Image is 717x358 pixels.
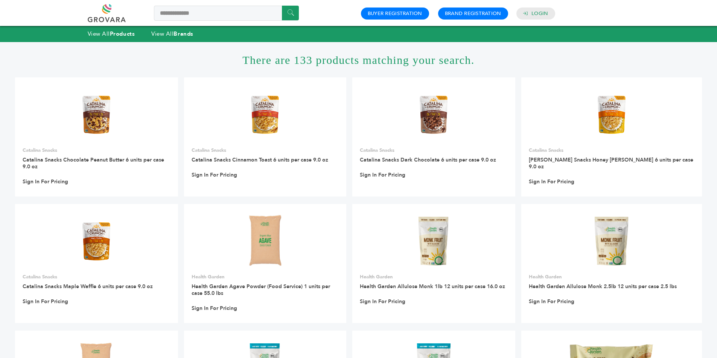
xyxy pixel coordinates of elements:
[80,214,113,268] img: Catalina Snacks Maple Waffle 6 units per case 9.0 oz
[529,147,695,154] p: Catalina Snacks
[192,172,237,178] a: Sign In For Pricing
[529,273,695,280] p: Health Garden
[154,6,299,21] input: Search a product or brand...
[529,298,574,305] a: Sign In For Pricing
[192,305,237,312] a: Sign In For Pricing
[247,214,283,268] img: Health Garden Agave Powder (Food Service) 1 units per case 55.0 lbs
[23,178,68,185] a: Sign In For Pricing
[360,156,496,163] a: Catalina Snacks Dark Chocolate 6 units per case 9.0 oz
[192,273,339,280] p: Health Garden
[23,156,164,170] a: Catalina Snacks Chocolate Peanut Butter 6 units per case 9.0 oz
[417,88,450,142] img: Catalina Snacks Dark Chocolate 6 units per case 9.0 oz
[445,10,501,17] a: Brand Registration
[529,178,574,185] a: Sign In For Pricing
[248,88,282,142] img: Catalina Snacks Cinnamon Toast 6 units per case 9.0 oz
[360,273,508,280] p: Health Garden
[174,30,193,38] strong: Brands
[192,156,328,163] a: Catalina Snacks Cinnamon Toast 6 units per case 9.0 oz
[360,172,405,178] a: Sign In For Pricing
[360,147,508,154] p: Catalina Snacks
[416,214,452,268] img: Health Garden Allulose Monk 1lb 12 units per case 16.0 oz
[192,147,339,154] p: Catalina Snacks
[368,10,422,17] a: Buyer Registration
[23,273,170,280] p: Catalina Snacks
[595,88,628,142] img: Catalina Snacks Honey Graham 6 units per case 9.0 oz
[529,156,693,170] a: [PERSON_NAME] Snacks Honey [PERSON_NAME] 6 units per case 9.0 oz
[531,10,548,17] a: Login
[151,30,193,38] a: View AllBrands
[592,214,631,268] img: Health Garden Allulose Monk 2.5lb 12 units per case 2.5 lbs
[23,283,153,290] a: Catalina Snacks Maple Waffle 6 units per case 9.0 oz
[110,30,135,38] strong: Products
[360,298,405,305] a: Sign In For Pricing
[80,88,113,142] img: Catalina Snacks Chocolate Peanut Butter 6 units per case 9.0 oz
[529,283,677,290] a: Health Garden Allulose Monk 2.5lb 12 units per case 2.5 lbs
[88,30,135,38] a: View AllProducts
[192,283,330,297] a: Health Garden Agave Powder (Food Service) 1 units per case 55.0 lbs
[23,298,68,305] a: Sign In For Pricing
[360,283,505,290] a: Health Garden Allulose Monk 1lb 12 units per case 16.0 oz
[23,147,170,154] p: Catalina Snacks
[15,42,702,77] h1: There are 133 products matching your search.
